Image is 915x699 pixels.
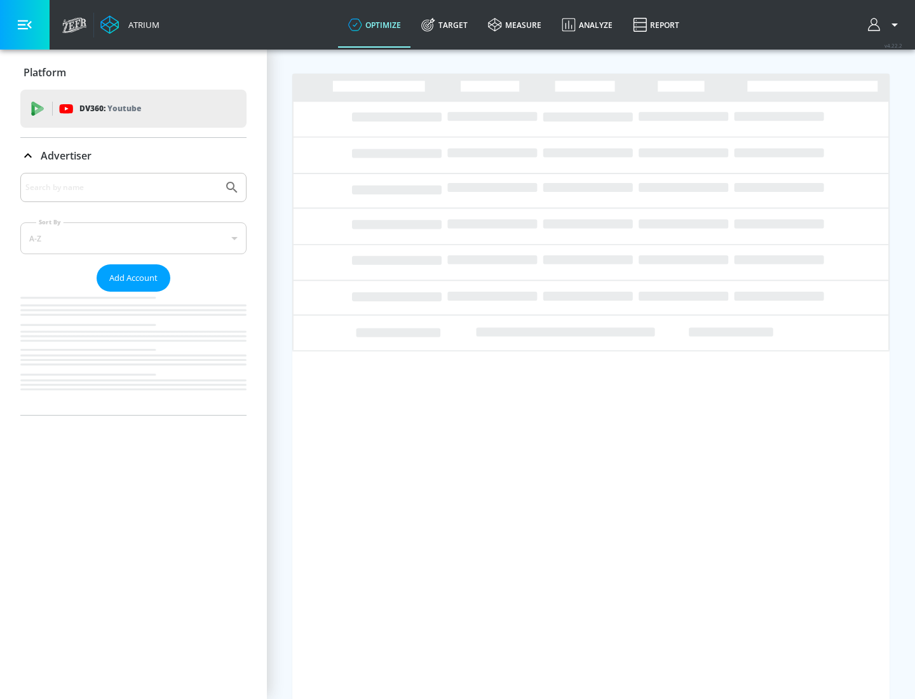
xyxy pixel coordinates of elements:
div: Advertiser [20,138,247,173]
div: Platform [20,55,247,90]
a: measure [478,2,552,48]
div: Advertiser [20,173,247,415]
nav: list of Advertiser [20,292,247,415]
span: Add Account [109,271,158,285]
button: Add Account [97,264,170,292]
div: DV360: Youtube [20,90,247,128]
a: Report [623,2,689,48]
p: Advertiser [41,149,91,163]
a: Target [411,2,478,48]
p: DV360: [79,102,141,116]
a: optimize [338,2,411,48]
a: Analyze [552,2,623,48]
div: A-Z [20,222,247,254]
span: v 4.22.2 [884,42,902,49]
input: Search by name [25,179,218,196]
p: Platform [24,65,66,79]
a: Atrium [100,15,159,34]
div: Atrium [123,19,159,31]
label: Sort By [36,218,64,226]
p: Youtube [107,102,141,115]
